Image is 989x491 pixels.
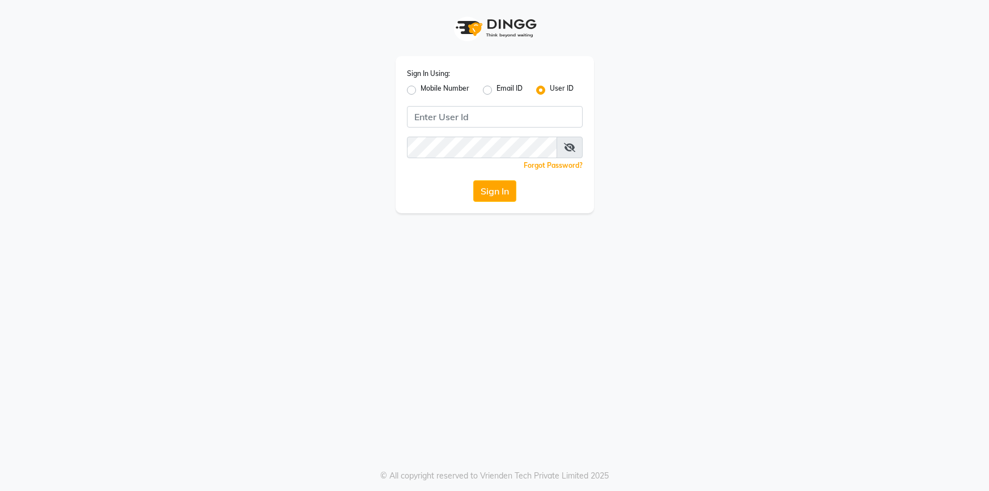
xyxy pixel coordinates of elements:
[407,69,450,79] label: Sign In Using:
[421,83,469,97] label: Mobile Number
[496,83,523,97] label: Email ID
[407,137,557,158] input: Username
[550,83,574,97] label: User ID
[449,11,540,45] img: logo1.svg
[407,106,583,128] input: Username
[524,161,583,170] a: Forgot Password?
[473,180,516,202] button: Sign In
